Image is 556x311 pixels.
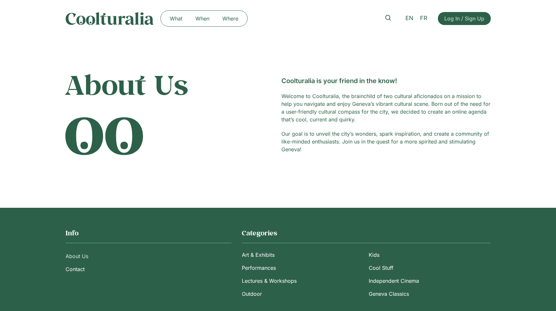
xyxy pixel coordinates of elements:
h1: About Us [66,68,275,101]
a: Where [216,13,245,24]
a: What [163,13,189,24]
a: Contact [66,263,231,276]
nav: Menu [163,13,245,24]
span: FR [420,15,427,22]
a: Art & Exhibits [242,248,364,261]
a: Independent Cinema [369,274,490,287]
p: Welcome to Coolturalia, the brainchild of two cultural aficionados on a mission to help you navig... [281,92,491,123]
nav: Menu [66,250,231,276]
a: Cool Stuff [369,261,490,274]
p: Coolturalia is your friend in the know! [281,76,491,86]
span: Log In / Sign Up [444,15,484,22]
a: Log In / Sign Up [438,12,491,25]
a: Performances [242,261,364,274]
a: Kids [369,248,490,261]
a: Outdoor [242,287,364,300]
nav: Menu [242,248,491,300]
p: Our goal is to unveil the city’s wonders, spark inspiration, and create a community of like-minde... [281,130,491,153]
a: Geneva Classics [369,287,490,300]
a: EN [402,14,417,23]
h2: Categories [242,229,491,238]
a: FR [417,14,431,23]
h2: Info [66,229,231,238]
a: When [189,13,216,24]
a: Lectures & Workshops [242,274,364,287]
span: EN [405,15,414,22]
a: About Us [66,250,231,263]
